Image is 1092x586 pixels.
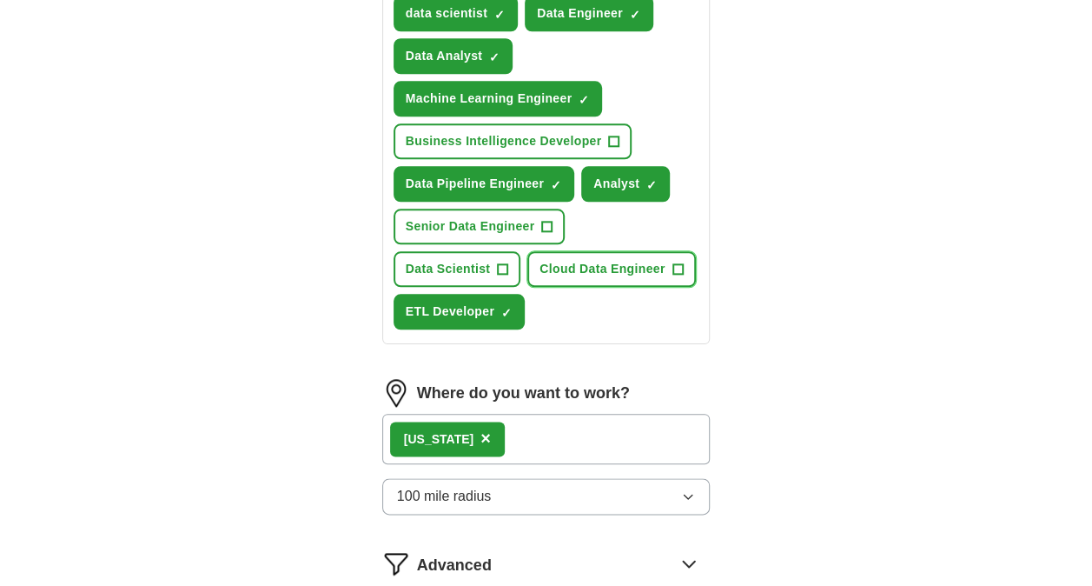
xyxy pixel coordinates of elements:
label: Where do you want to work? [417,382,630,405]
div: [US_STATE] [404,430,473,449]
span: Advanced [417,554,492,577]
span: × [480,429,491,448]
span: ✓ [551,178,561,192]
button: ETL Developer✓ [394,294,525,330]
span: data scientist [406,4,487,23]
img: filter [382,549,410,577]
span: ✓ [630,8,640,22]
span: ✓ [489,50,500,64]
span: 100 mile radius [397,486,492,507]
span: Data Pipeline Engineer [406,175,544,193]
button: Senior Data Engineer [394,209,566,244]
span: Business Intelligence Developer [406,132,602,150]
button: Analyst✓ [581,166,670,202]
span: Data Analyst [406,47,483,65]
span: ETL Developer [406,303,494,321]
span: ✓ [501,306,512,320]
span: Analyst [593,175,639,193]
button: Data Scientist [394,251,521,287]
span: Data Engineer [537,4,623,23]
img: location.png [382,379,410,407]
button: Machine Learning Engineer✓ [394,81,603,117]
button: Cloud Data Engineer [527,251,695,287]
button: Business Intelligence Developer [394,123,632,159]
span: Data Scientist [406,260,491,278]
button: Data Analyst✓ [394,38,513,74]
span: ✓ [579,93,589,107]
span: ✓ [646,178,657,192]
span: Cloud Data Engineer [539,260,665,278]
button: Data Pipeline Engineer✓ [394,166,574,202]
button: × [480,426,491,452]
span: Machine Learning Engineer [406,90,572,108]
button: 100 mile radius [382,478,711,515]
span: Senior Data Engineer [406,217,535,236]
span: ✓ [494,8,505,22]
